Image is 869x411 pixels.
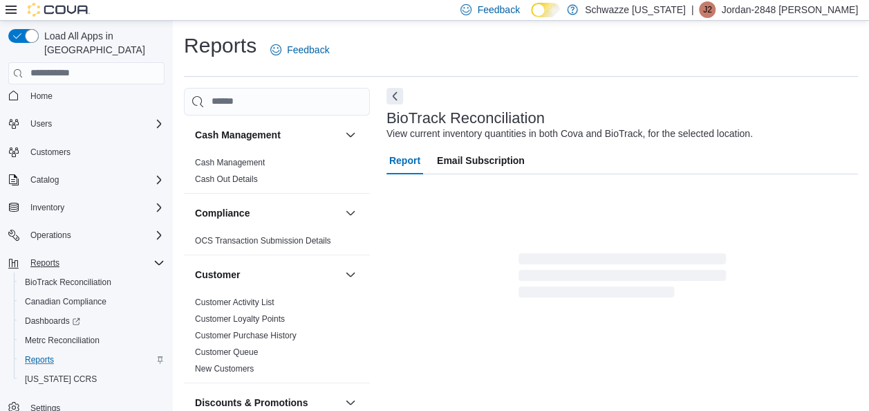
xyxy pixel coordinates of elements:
[195,157,265,168] span: Cash Management
[184,294,370,383] div: Customer
[30,118,52,129] span: Users
[19,351,59,368] a: Reports
[30,230,71,241] span: Operations
[25,172,64,188] button: Catalog
[19,371,165,387] span: Washington CCRS
[25,316,80,327] span: Dashboards
[386,110,545,127] h3: BioTrack Reconciliation
[3,86,170,106] button: Home
[195,128,281,142] h3: Cash Management
[195,268,339,282] button: Customer
[14,311,170,331] a: Dashboards
[195,396,308,410] h3: Discounts & Promotions
[3,114,170,134] button: Users
[30,91,53,102] span: Home
[25,374,97,385] span: [US_STATE] CCRS
[265,36,335,64] a: Feedback
[195,364,254,374] a: New Customers
[19,332,105,349] a: Metrc Reconciliation
[585,1,686,18] p: Schwazze [US_STATE]
[25,255,65,271] button: Reports
[195,347,258,357] a: Customer Queue
[25,354,54,365] span: Reports
[703,1,712,18] span: J2
[691,1,694,18] p: |
[195,235,331,246] span: OCS Transaction Submission Details
[25,172,165,188] span: Catalog
[14,273,170,292] button: BioTrack Reconciliation
[195,297,274,308] span: Customer Activity List
[25,199,70,216] button: Inventory
[195,236,331,246] a: OCS Transaction Submission Details
[531,17,532,18] span: Dark Mode
[19,274,117,291] a: BioTrack Reconciliation
[195,314,285,324] a: Customer Loyalty Points
[30,257,59,268] span: Reports
[25,335,100,346] span: Metrc Reconciliation
[25,88,58,104] a: Home
[195,396,339,410] button: Discounts & Promotions
[14,292,170,311] button: Canadian Compliance
[19,313,165,329] span: Dashboards
[3,253,170,273] button: Reports
[342,205,359,221] button: Compliance
[386,127,753,141] div: View current inventory quantities in both Cova and BioTrack, for the selected location.
[19,371,102,387] a: [US_STATE] CCRS
[518,256,726,300] span: Loading
[531,3,560,17] input: Dark Mode
[30,147,71,158] span: Customers
[25,227,77,244] button: Operations
[14,350,170,369] button: Reports
[389,147,420,174] span: Report
[184,232,370,255] div: Compliance
[25,116,165,132] span: Users
[342,266,359,283] button: Customer
[25,296,106,307] span: Canadian Compliance
[25,143,165,161] span: Customers
[477,3,519,17] span: Feedback
[19,293,165,310] span: Canadian Compliance
[386,88,403,104] button: Next
[195,128,339,142] button: Cash Management
[699,1,716,18] div: Jordan-2848 Garcia
[30,174,59,185] span: Catalog
[3,170,170,190] button: Catalog
[721,1,858,18] p: Jordan-2848 [PERSON_NAME]
[3,142,170,162] button: Customers
[195,206,339,220] button: Compliance
[287,43,329,57] span: Feedback
[14,331,170,350] button: Metrc Reconciliation
[14,369,170,389] button: [US_STATE] CCRS
[25,277,111,288] span: BioTrack Reconciliation
[195,158,265,167] a: Cash Management
[184,32,256,60] h1: Reports
[195,363,254,374] span: New Customers
[28,3,90,17] img: Cova
[25,227,165,244] span: Operations
[195,268,240,282] h3: Customer
[19,313,86,329] a: Dashboards
[25,144,76,161] a: Customers
[195,174,258,184] a: Cash Out Details
[25,199,165,216] span: Inventory
[19,332,165,349] span: Metrc Reconciliation
[25,255,165,271] span: Reports
[195,206,250,220] h3: Compliance
[342,394,359,411] button: Discounts & Promotions
[39,29,165,57] span: Load All Apps in [GEOGRAPHIC_DATA]
[195,331,297,340] a: Customer Purchase History
[195,313,285,325] span: Customer Loyalty Points
[342,127,359,143] button: Cash Management
[195,174,258,185] span: Cash Out Details
[195,347,258,358] span: Customer Queue
[195,298,274,307] a: Customer Activity List
[25,116,57,132] button: Users
[25,87,165,104] span: Home
[195,330,297,341] span: Customer Purchase History
[3,198,170,217] button: Inventory
[19,293,112,310] a: Canadian Compliance
[30,202,64,213] span: Inventory
[184,154,370,193] div: Cash Management
[19,274,165,291] span: BioTrack Reconciliation
[19,351,165,368] span: Reports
